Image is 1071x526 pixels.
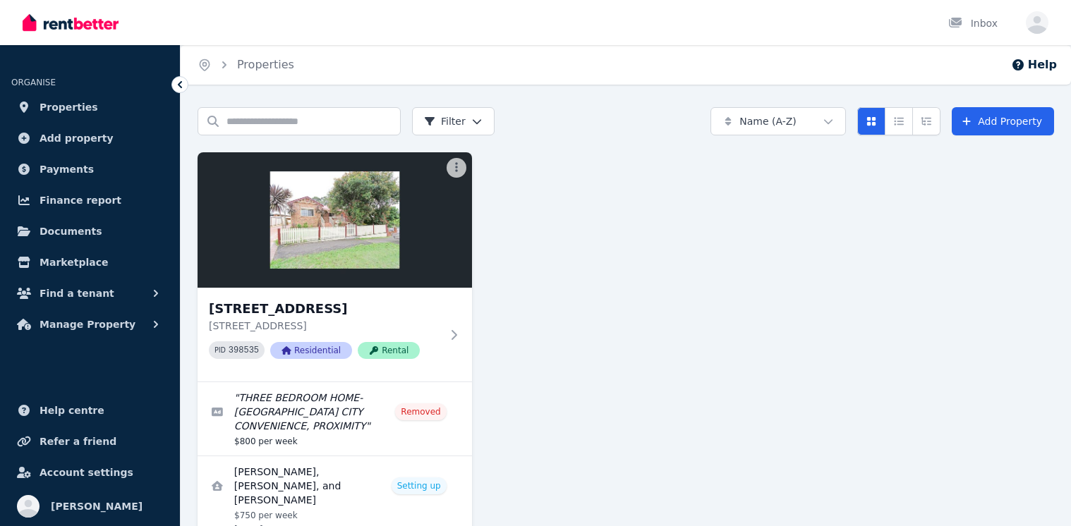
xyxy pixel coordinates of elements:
span: Refer a friend [40,433,116,450]
a: Properties [11,93,169,121]
span: Payments [40,161,94,178]
button: Help [1011,56,1057,73]
button: Filter [412,107,495,135]
span: Documents [40,223,102,240]
p: [STREET_ADDRESS] [209,319,441,333]
a: Account settings [11,458,169,487]
span: Residential [270,342,352,359]
div: View options [857,107,940,135]
span: Filter [424,114,466,128]
span: Marketplace [40,254,108,271]
a: Add Property [952,107,1054,135]
span: Add property [40,130,114,147]
a: Refer a friend [11,427,169,455]
span: ORGANISE [11,78,56,87]
small: PID [214,346,226,354]
a: Help centre [11,396,169,424]
button: Manage Property [11,310,169,338]
a: Marketplace [11,248,169,276]
span: Properties [40,99,98,116]
a: Properties [237,58,294,71]
span: Name (A-Z) [739,114,797,128]
span: Finance report [40,192,121,209]
code: 398535 [229,345,259,355]
h3: [STREET_ADDRESS] [209,299,441,319]
button: Find a tenant [11,279,169,307]
a: Documents [11,217,169,245]
span: [PERSON_NAME] [51,498,143,515]
button: Card view [857,107,885,135]
span: Account settings [40,464,133,481]
button: Name (A-Z) [710,107,846,135]
nav: Breadcrumb [181,45,311,85]
a: 40 Prince St, North Parramatta[STREET_ADDRESS][STREET_ADDRESS]PID 398535ResidentialRental [198,152,472,381]
a: Add property [11,124,169,152]
img: 40 Prince St, North Parramatta [198,152,472,288]
button: More options [447,158,466,178]
a: Finance report [11,186,169,214]
span: Rental [358,342,420,359]
a: Edit listing: THREE BEDROOM HOME- PARRAMATTA CITY CONVENIENCE, PROXIMITY [198,382,472,455]
span: Manage Property [40,316,135,333]
button: Compact list view [885,107,913,135]
img: RentBetter [23,12,119,33]
span: Find a tenant [40,285,114,302]
span: Help centre [40,402,104,419]
button: Expanded list view [912,107,940,135]
div: Inbox [948,16,998,30]
a: Payments [11,155,169,183]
